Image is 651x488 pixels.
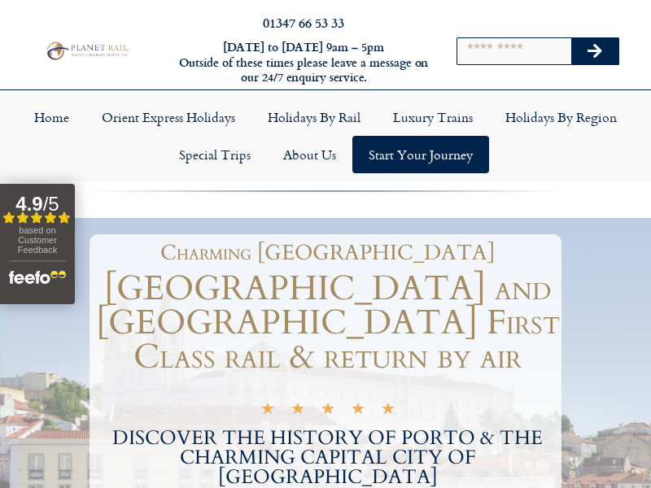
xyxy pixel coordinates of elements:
[251,98,377,136] a: Holidays by Rail
[352,136,489,173] a: Start your Journey
[263,13,344,32] a: 01347 66 53 33
[8,98,643,173] nav: Menu
[351,403,365,419] i: ★
[267,136,352,173] a: About Us
[260,403,275,419] i: ★
[43,40,130,61] img: Planet Rail Train Holidays Logo
[291,403,305,419] i: ★
[260,401,395,419] div: 5/5
[381,403,395,419] i: ★
[321,403,335,419] i: ★
[102,242,553,264] h1: Charming [GEOGRAPHIC_DATA]
[377,98,489,136] a: Luxury Trains
[177,40,430,85] h6: [DATE] to [DATE] 9am – 5pm Outside of these times please leave a message on our 24/7 enquiry serv...
[489,98,633,136] a: Holidays by Region
[94,429,561,487] h2: DISCOVER THE HISTORY OF PORTO & THE CHARMING CAPITAL CITY OF [GEOGRAPHIC_DATA]
[571,38,618,64] button: Search
[94,272,561,374] h1: [GEOGRAPHIC_DATA] and [GEOGRAPHIC_DATA] First Class rail & return by air
[163,136,267,173] a: Special Trips
[85,98,251,136] a: Orient Express Holidays
[18,98,85,136] a: Home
